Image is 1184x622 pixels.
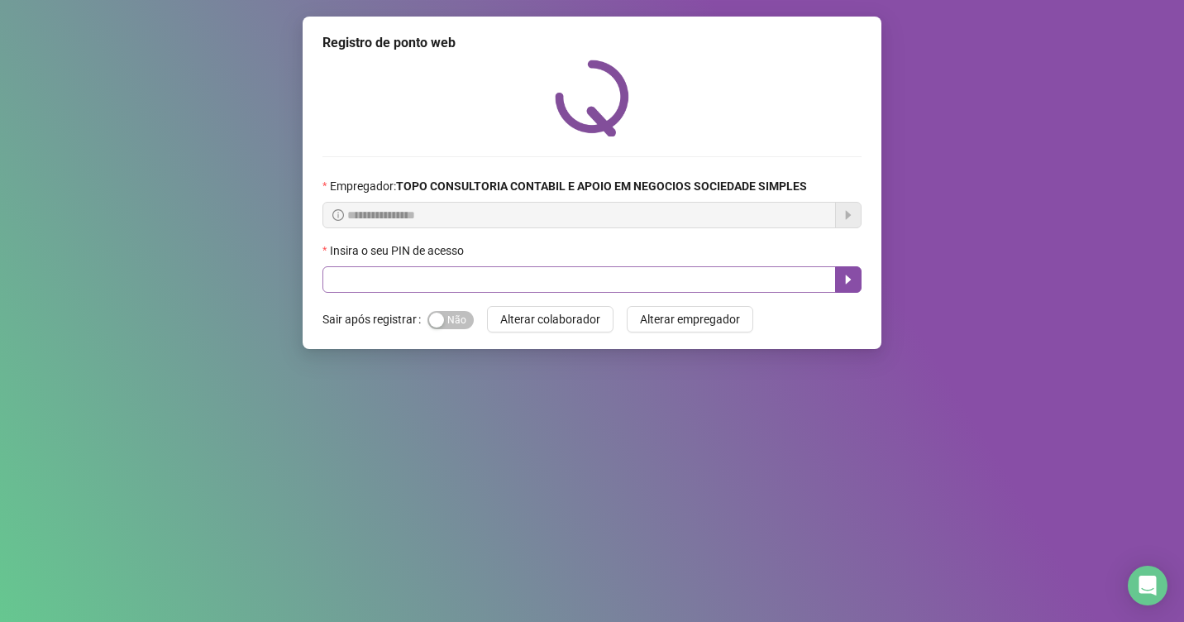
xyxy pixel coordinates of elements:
[627,306,753,333] button: Alterar empregador
[330,177,807,195] span: Empregador :
[640,310,740,328] span: Alterar empregador
[396,179,807,193] strong: TOPO CONSULTORIA CONTABIL E APOIO EM NEGOCIOS SOCIEDADE SIMPLES
[332,209,344,221] span: info-circle
[842,273,855,286] span: caret-right
[322,33,862,53] div: Registro de ponto web
[1128,566,1167,605] div: Open Intercom Messenger
[322,306,427,333] label: Sair após registrar
[322,242,475,260] label: Insira o seu PIN de acesso
[500,310,600,328] span: Alterar colaborador
[487,306,613,333] button: Alterar colaborador
[555,60,629,136] img: QRPoint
